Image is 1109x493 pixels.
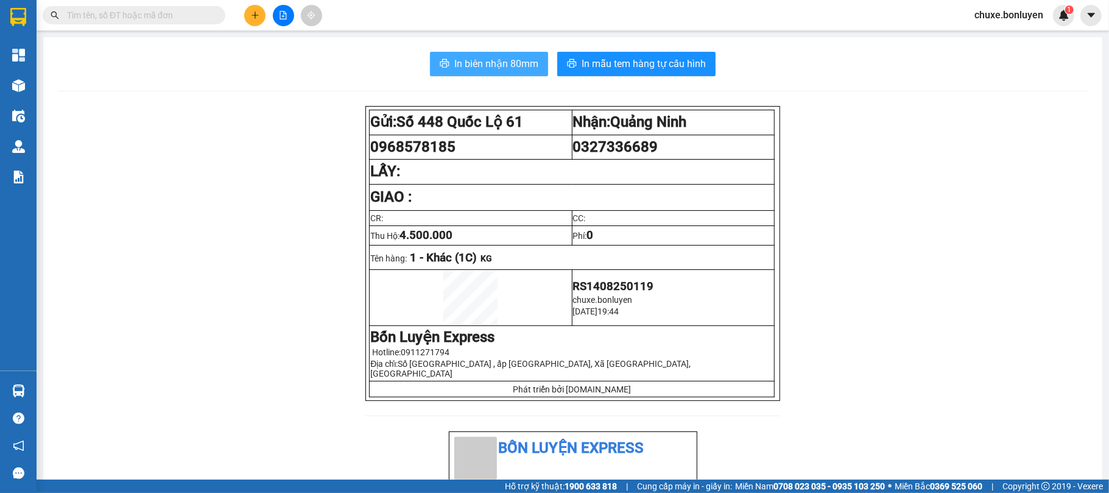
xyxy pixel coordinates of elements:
[370,359,691,378] span: Số [GEOGRAPHIC_DATA] , ấp [GEOGRAPHIC_DATA], Xã [GEOGRAPHIC_DATA], [GEOGRAPHIC_DATA]
[12,171,25,183] img: solution-icon
[13,440,24,452] span: notification
[582,56,706,71] span: In mẫu tem hàng tự cấu hình
[481,254,492,263] span: KG
[12,110,25,122] img: warehouse-icon
[573,295,633,305] span: chuxe.bonluyen
[573,307,598,316] span: [DATE]
[12,140,25,153] img: warehouse-icon
[572,226,774,246] td: Phí:
[370,328,495,346] strong: Bốn Luyện Express
[991,480,993,493] span: |
[587,229,594,242] span: 0
[12,49,25,62] img: dashboard-icon
[773,481,885,491] strong: 0708 023 035 - 0935 103 250
[454,56,538,71] span: In biên nhận 80mm
[1058,10,1069,21] img: icon-new-feature
[13,467,24,479] span: message
[370,251,773,264] p: Tên hàng:
[930,481,982,491] strong: 0369 525 060
[430,52,548,76] button: printerIn biên nhận 80mm
[454,437,692,460] li: Bốn Luyện Express
[888,484,892,489] span: ⚪️
[10,8,26,26] img: logo-vxr
[400,229,452,242] span: 4.500.000
[396,113,523,130] span: Số 448 Quốc Lộ 61
[401,347,449,357] span: 0911271794
[410,251,477,264] span: 1 - Khác (1C)
[1065,5,1074,14] sup: 1
[565,481,617,491] strong: 1900 633 818
[1080,5,1102,26] button: caret-down
[370,359,691,378] span: Địa chỉ:
[307,11,315,20] span: aim
[12,385,25,397] img: warehouse-icon
[370,188,412,205] strong: GIAO :
[505,480,617,493] span: Hỗ trợ kỹ thuật:
[573,280,654,293] span: RS1408250119
[370,163,400,180] strong: LẤY:
[440,59,449,70] span: printer
[244,5,266,26] button: plus
[573,113,687,130] strong: Nhận:
[51,11,59,20] span: search
[370,138,456,155] span: 0968578185
[598,307,619,316] span: 19:44
[572,211,774,226] td: CC:
[370,211,572,226] td: CR:
[735,480,885,493] span: Miền Nam
[12,79,25,92] img: warehouse-icon
[567,59,577,70] span: printer
[301,5,322,26] button: aim
[370,113,523,130] strong: Gửi:
[1041,482,1050,491] span: copyright
[611,113,687,130] span: Quảng Ninh
[965,7,1053,23] span: chuxe.bonluyen
[370,226,572,246] td: Thu Hộ:
[273,5,294,26] button: file-add
[626,480,628,493] span: |
[372,347,449,357] span: Hotline:
[279,11,287,20] span: file-add
[67,9,211,22] input: Tìm tên, số ĐT hoặc mã đơn
[13,413,24,424] span: question-circle
[1086,10,1097,21] span: caret-down
[637,480,732,493] span: Cung cấp máy in - giấy in:
[557,52,716,76] button: printerIn mẫu tem hàng tự cấu hình
[573,138,658,155] span: 0327336689
[895,480,982,493] span: Miền Bắc
[251,11,259,20] span: plus
[370,381,774,397] td: Phát triển bởi [DOMAIN_NAME]
[1067,5,1071,14] span: 1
